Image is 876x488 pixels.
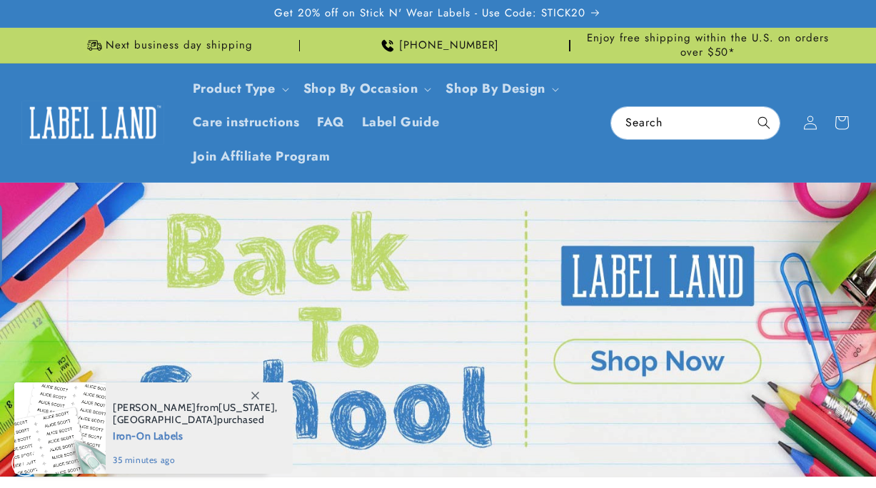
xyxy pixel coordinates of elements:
[353,106,448,139] a: Label Guide
[184,140,339,173] a: Join Affiliate Program
[184,72,295,106] summary: Product Type
[16,95,170,150] a: Label Land
[193,114,300,131] span: Care instructions
[303,81,418,97] span: Shop By Occasion
[218,401,275,414] span: [US_STATE]
[274,6,585,21] span: Get 20% off on Stick N' Wear Labels - Use Code: STICK20
[306,28,570,63] div: Announcement
[295,72,438,106] summary: Shop By Occasion
[36,28,300,63] div: Announcement
[437,72,564,106] summary: Shop By Design
[399,39,499,53] span: [PHONE_NUMBER]
[193,148,331,165] span: Join Affiliate Program
[362,114,440,131] span: Label Guide
[576,31,840,59] span: Enjoy free shipping within the U.S. on orders over $50*
[113,413,217,426] span: [GEOGRAPHIC_DATA]
[113,401,196,414] span: [PERSON_NAME]
[113,402,278,426] span: from , purchased
[748,107,780,138] button: Search
[106,39,253,53] span: Next business day shipping
[445,79,545,98] a: Shop By Design
[193,79,276,98] a: Product Type
[21,101,164,145] img: Label Land
[317,114,345,131] span: FAQ
[184,106,308,139] a: Care instructions
[308,106,353,139] a: FAQ
[576,28,840,63] div: Announcement
[734,427,862,474] iframe: Gorgias live chat messenger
